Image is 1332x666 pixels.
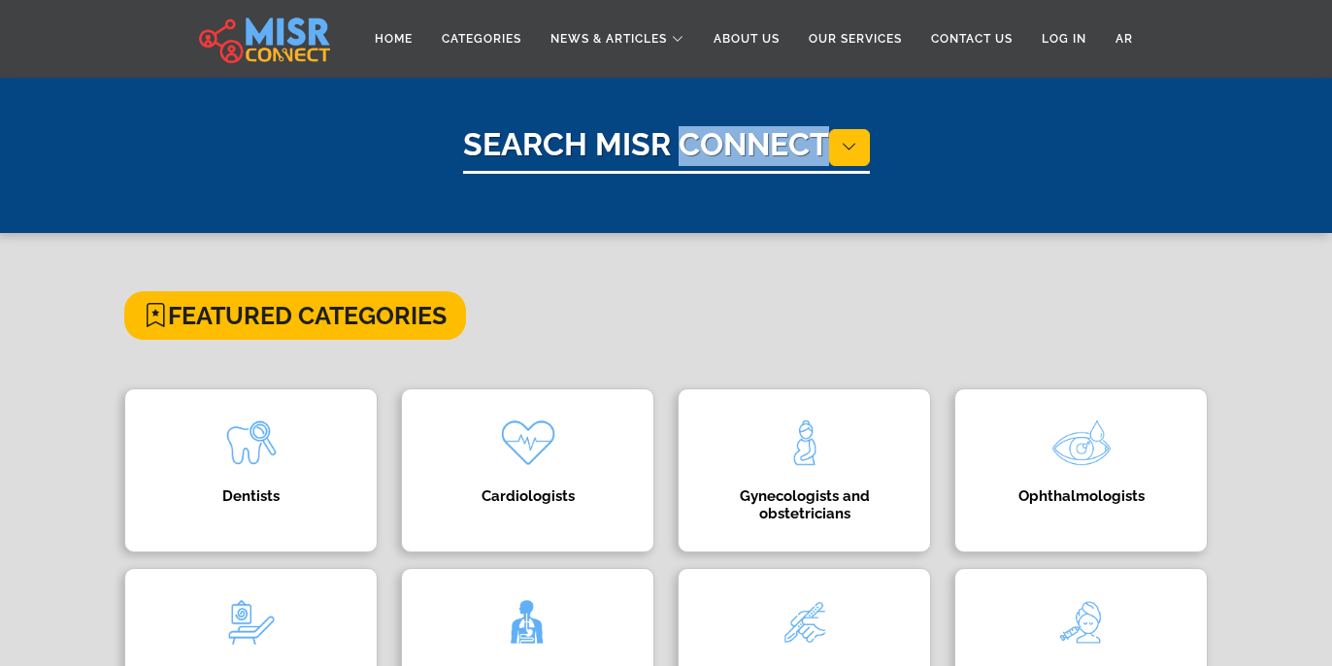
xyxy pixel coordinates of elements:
[463,126,870,174] h1: Search Misr Connect
[708,487,901,522] h4: Gynecologists and obstetricians
[550,30,667,48] span: News & Articles
[1101,20,1148,57] a: AR
[489,583,567,661] img: pfAWvOfsRsa0Gymt6gRE.png
[536,20,699,57] a: News & Articles
[766,404,844,482] img: tQBIxbFzDjHNxea4mloJ.png
[1043,404,1120,482] img: O3vASGqC8OE0Zbp7R2Y3.png
[124,291,466,340] h4: Featured Categories
[113,388,389,552] a: Dentists
[213,404,290,482] img: k714wZmFaHWIHbCst04N.png
[1043,583,1120,661] img: DjGqZLWENc0VUGkVFVvU.png
[916,20,1027,57] a: Contact Us
[794,20,916,57] a: Our Services
[489,404,567,482] img: kQgAgBbLbYzX17DbAKQs.png
[766,583,844,661] img: Oi1DZGDTXfHRQb1rQtXk.png
[431,487,624,505] h4: Cardiologists
[199,15,329,63] img: main.misr_connect
[213,583,290,661] img: wzNEwxv3aCzPUCYeW7v7.png
[1027,20,1101,57] a: Log in
[389,388,666,552] a: Cardiologists
[984,487,1178,505] h4: Ophthalmologists
[154,487,348,505] h4: Dentists
[943,388,1219,552] a: Ophthalmologists
[699,20,794,57] a: About Us
[427,20,536,57] a: Categories
[360,20,427,57] a: Home
[666,388,943,552] a: Gynecologists and obstetricians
